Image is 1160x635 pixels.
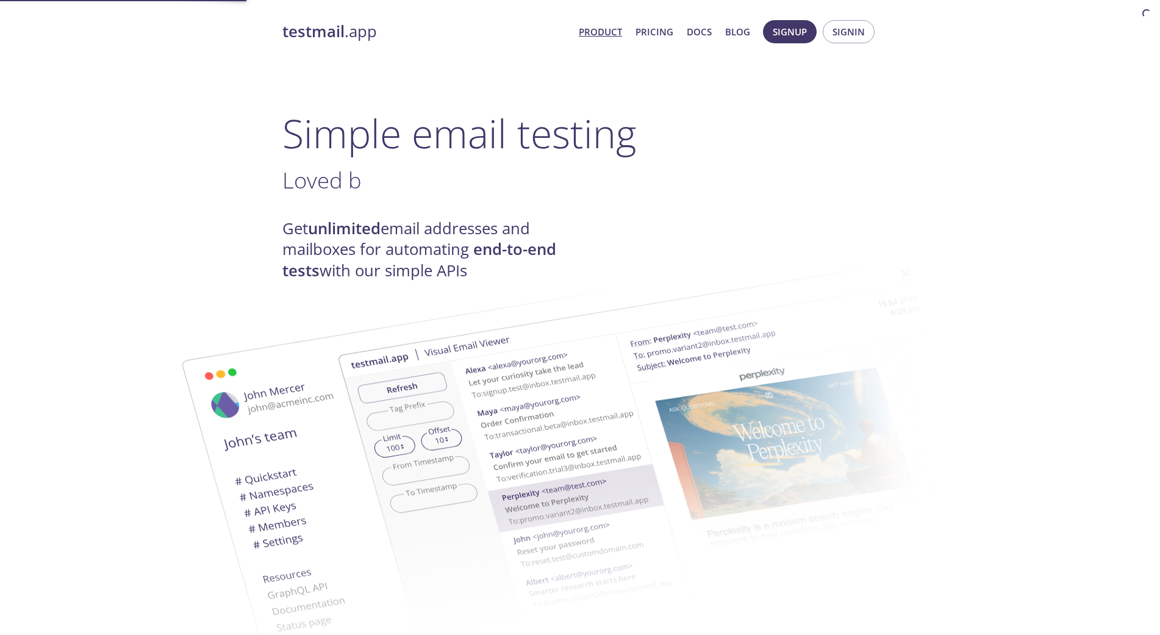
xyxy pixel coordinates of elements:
h4: Get email addresses and mailboxes for automating with our simple APIs [282,218,580,281]
strong: end-to-end tests [282,239,556,281]
strong: testmail [282,21,345,42]
span: Signup [773,24,807,40]
a: Docs [687,24,712,40]
button: Signin [823,20,875,43]
a: Pricing [635,24,673,40]
h1: Simple email testing [282,110,878,157]
span: Signin [832,24,865,40]
a: Product [579,24,622,40]
button: Signup [763,20,817,43]
a: Blog [725,24,750,40]
a: testmail.app [282,21,569,42]
strong: unlimited [308,218,381,239]
span: Loved b [282,165,362,195]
